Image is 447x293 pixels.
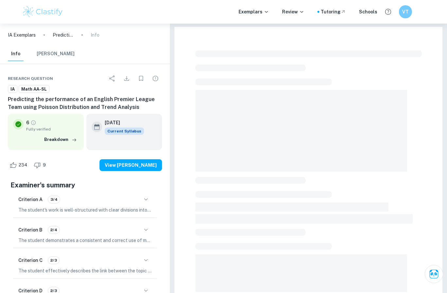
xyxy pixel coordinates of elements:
div: This exemplar is based on the current syllabus. Feel free to refer to it for inspiration/ideas wh... [105,128,144,135]
p: The student's work is well-structured with clear divisions into introduction, body, and conclusio... [18,206,152,214]
span: Fully verified [26,126,79,132]
button: Help and Feedback [383,6,394,17]
div: Dislike [32,160,49,170]
span: 3/4 [48,197,60,202]
button: View [PERSON_NAME] [99,159,162,171]
button: [PERSON_NAME] [37,47,75,61]
span: IA [8,86,17,93]
a: Schools [359,8,377,15]
p: 6 [26,119,29,126]
div: Bookmark [134,72,148,85]
p: Predicting the performance of an English Premier League Team using Poisson Distribution and Trend... [53,31,74,39]
div: Share [106,72,119,85]
a: IA [8,85,17,93]
button: Breakdown [43,135,79,145]
div: Download [120,72,133,85]
h6: Criterion B [18,226,43,233]
button: Ask Clai [425,265,443,283]
a: IA Exemplars [8,31,36,39]
h6: VT [402,8,409,15]
h6: Predicting the performance of an English Premier League Team using Poisson Distribution and Trend... [8,95,162,111]
h6: Criterion C [18,257,43,264]
p: Review [282,8,304,15]
div: Like [8,160,31,170]
div: Report issue [149,72,162,85]
h5: Examiner's summary [10,180,159,190]
span: Math AA-SL [19,86,49,93]
h6: [DATE] [105,119,139,126]
button: VT [399,5,412,18]
span: 9 [39,162,49,168]
span: Research question [8,76,53,81]
a: Tutoring [321,8,346,15]
a: Math AA-SL [19,85,49,93]
p: The student demonstrates a consistent and correct use of mathematical notation, symbols, and term... [18,237,152,244]
span: 2/3 [48,257,59,263]
span: 2/4 [48,227,60,233]
span: 234 [15,162,31,168]
p: The student effectively describes the link between the topic of the exploration and their persona... [18,267,152,274]
p: Exemplars [239,8,269,15]
span: Current Syllabus [105,128,144,135]
a: Grade fully verified [30,120,36,126]
p: Info [91,31,99,39]
img: Clastify logo [22,5,63,18]
h6: Criterion A [18,196,43,203]
button: Info [8,47,24,61]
